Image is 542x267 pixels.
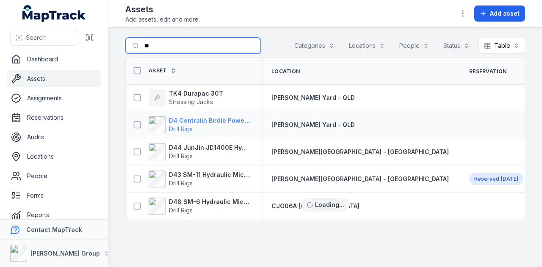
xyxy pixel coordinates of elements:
div: Reserved [469,173,523,185]
a: Reports [7,206,101,223]
a: D43 SM-11 Hydraulic MicrodrillingDrill Rigs [149,171,251,187]
button: Status [438,38,475,54]
button: Categories [289,38,340,54]
span: Location [271,68,300,75]
span: [PERSON_NAME] Yard - QLD [271,121,355,128]
span: [DATE] [501,176,518,182]
button: Add asset [474,6,525,22]
a: [PERSON_NAME] Yard - QLD [271,121,355,129]
strong: D44 JunJin JD1400E Hydraulic Crawler Drill [169,143,251,152]
a: D44 JunJin JD1400E Hydraulic Crawler DrillDrill Rigs [149,143,251,160]
span: Reservation [469,68,506,75]
button: Search [10,30,78,46]
a: Audits [7,129,101,146]
span: Asset [149,67,167,74]
button: People [394,38,434,54]
span: [PERSON_NAME] Yard - QLD [271,94,355,101]
span: Stressing Jacks [169,98,213,105]
strong: D4 Centralin Birdie Power Pack [169,116,251,125]
a: D48 SM-6 Hydraulic Micro Drill RigDrill Rigs [149,198,251,215]
a: D4 Centralin Birdie Power PackDrill Rigs [149,116,251,133]
a: TK4 Durapac 30TStressing Jacks [149,89,223,106]
a: CJG06A [GEOGRAPHIC_DATA] [271,202,359,210]
strong: D48 SM-6 Hydraulic Micro Drill Rig [169,198,251,206]
time: 13/08/2025, 12:00:00 am [501,176,518,182]
span: Drill Rigs [169,152,193,160]
a: [PERSON_NAME][GEOGRAPHIC_DATA] - [GEOGRAPHIC_DATA] [271,148,449,156]
span: Drill Rigs [169,206,193,214]
strong: D43 SM-11 Hydraulic Microdrilling [169,171,251,179]
button: Table [478,38,525,54]
a: Asset [149,67,176,74]
h2: Assets [125,3,200,15]
span: Add asset [490,9,520,18]
button: Locations [343,38,390,54]
a: [PERSON_NAME] Yard - QLD [271,94,355,102]
span: Add assets, edit and more. [125,15,200,24]
a: Assignments [7,90,101,107]
strong: [PERSON_NAME] Group [30,250,100,257]
a: [PERSON_NAME][GEOGRAPHIC_DATA] - [GEOGRAPHIC_DATA] [271,175,449,183]
a: Assets [7,70,101,87]
a: Locations [7,148,101,165]
a: Forms [7,187,101,204]
strong: Contact MapTrack [26,226,82,233]
a: People [7,168,101,184]
span: Drill Rigs [169,179,193,187]
span: Search [26,33,46,42]
span: CJG06A [GEOGRAPHIC_DATA] [271,202,359,209]
a: MapTrack [22,5,86,22]
a: Dashboard [7,51,101,68]
span: Drill Rigs [169,125,193,132]
a: Reservations [7,109,101,126]
a: Reserved[DATE] [469,173,523,185]
strong: TK4 Durapac 30T [169,89,223,98]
